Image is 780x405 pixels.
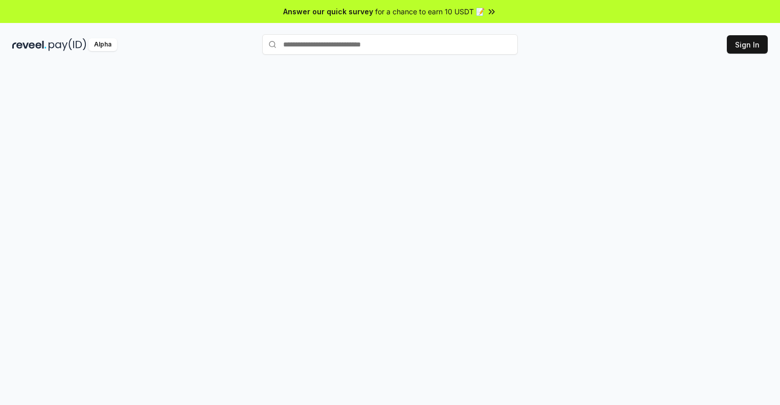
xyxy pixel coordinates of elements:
[12,38,47,51] img: reveel_dark
[375,6,485,17] span: for a chance to earn 10 USDT 📝
[88,38,117,51] div: Alpha
[727,35,768,54] button: Sign In
[49,38,86,51] img: pay_id
[283,6,373,17] span: Answer our quick survey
